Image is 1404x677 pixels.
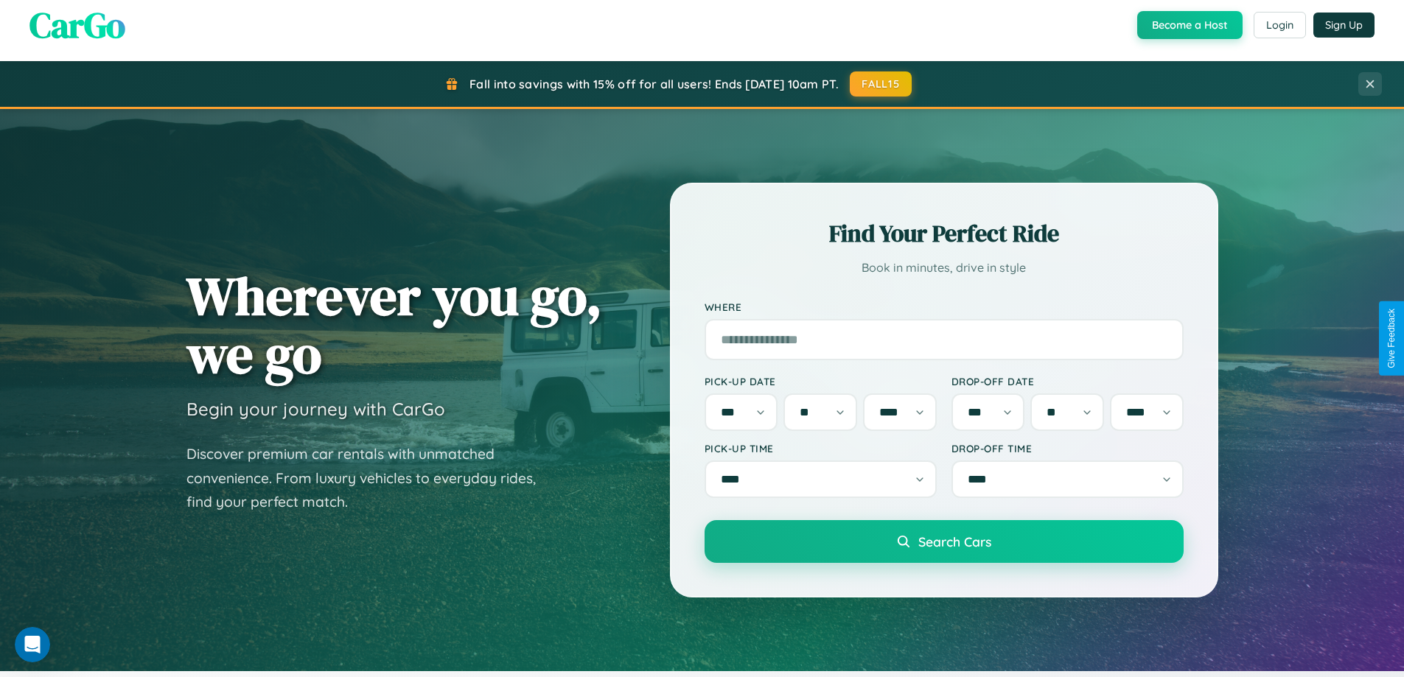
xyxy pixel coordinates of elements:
h2: Find Your Perfect Ride [705,217,1184,250]
button: Login [1254,12,1306,38]
button: Search Cars [705,520,1184,563]
div: Give Feedback [1386,309,1397,368]
iframe: Intercom live chat [15,627,50,662]
label: Drop-off Date [951,375,1184,387]
label: Pick-up Date [705,375,937,387]
label: Where [705,301,1184,313]
h1: Wherever you go, we go [186,267,602,383]
button: Become a Host [1137,11,1243,39]
span: Fall into savings with 15% off for all users! Ends [DATE] 10am PT. [469,77,839,91]
label: Pick-up Time [705,442,937,455]
p: Book in minutes, drive in style [705,257,1184,278]
span: Search Cars [918,533,991,550]
button: FALL15 [850,71,912,97]
span: CarGo [29,1,125,49]
p: Discover premium car rentals with unmatched convenience. From luxury vehicles to everyday rides, ... [186,442,555,514]
button: Sign Up [1313,13,1375,38]
h3: Begin your journey with CarGo [186,398,445,420]
label: Drop-off Time [951,442,1184,455]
